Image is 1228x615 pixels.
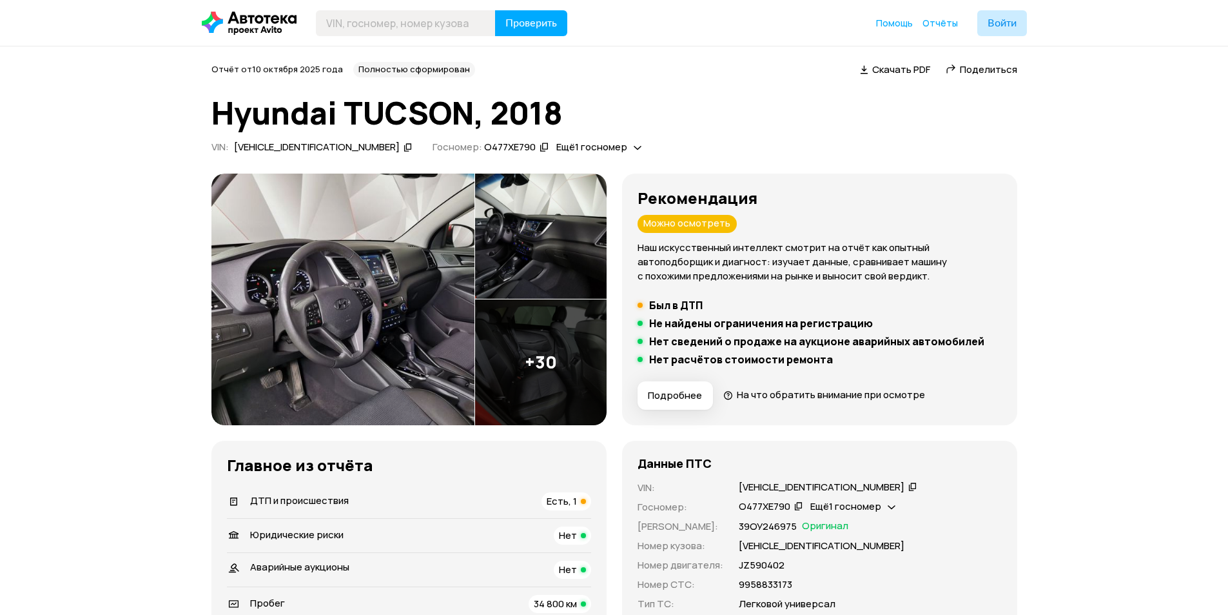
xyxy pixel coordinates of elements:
a: Поделиться [946,63,1017,76]
button: Войти [977,10,1027,36]
span: Помощь [876,17,913,29]
span: Войти [988,18,1017,28]
p: Номер двигателя : [638,558,723,572]
h4: Данные ПТС [638,456,712,470]
span: Отчёты [922,17,958,29]
span: Ещё 1 госномер [556,140,627,154]
span: ДТП и происшествия [250,494,349,507]
span: Отчёт от 10 октября 2025 года [211,63,343,75]
div: Можно осмотреть [638,215,737,233]
button: Проверить [495,10,567,36]
h3: Главное из отчёта [227,456,591,474]
p: Легковой универсал [739,597,835,611]
p: Наш искусственный интеллект смотрит на отчёт как опытный автоподборщик и диагност: изучает данные... [638,241,1002,283]
a: Помощь [876,17,913,30]
span: Ещё 1 госномер [810,499,881,513]
h1: Hyundai TUCSON, 2018 [211,96,1017,130]
p: Госномер : [638,500,723,514]
p: Тип ТС : [638,597,723,611]
span: Юридические риски [250,528,344,541]
a: Отчёты [922,17,958,30]
h5: Нет сведений о продаже на аукционе аварийных автомобилей [649,335,984,348]
span: Нет [559,563,577,576]
p: 39ОУ246975 [739,519,797,534]
input: VIN, госномер, номер кузова [316,10,496,36]
h5: Был в ДТП [649,299,703,312]
a: На что обратить внимание при осмотре [723,388,926,401]
span: Есть, 1 [547,494,577,508]
div: Полностью сформирован [353,62,475,77]
p: Номер СТС : [638,578,723,592]
a: Скачать PDF [860,63,930,76]
span: Госномер: [433,140,482,154]
h3: Рекомендация [638,189,1002,207]
p: JZ590402 [739,558,785,572]
h5: Нет расчётов стоимости ремонта [649,353,833,366]
span: На что обратить внимание при осмотре [737,388,925,401]
span: Поделиться [960,63,1017,76]
p: [VEHICLE_IDENTIFICATION_NUMBER] [739,539,904,553]
span: Проверить [505,18,557,28]
div: [VEHICLE_IDENTIFICATION_NUMBER] [234,141,400,154]
span: VIN : [211,140,229,154]
div: О477ХЕ790 [484,141,536,154]
span: Оригинал [802,519,848,534]
button: Подробнее [638,381,713,410]
span: Нет [559,529,577,542]
div: [VEHICLE_IDENTIFICATION_NUMBER] [739,481,904,494]
span: 34 800 км [534,597,577,610]
p: 9958833173 [739,578,792,592]
p: VIN : [638,481,723,495]
div: О477ХЕ790 [739,500,790,514]
p: Номер кузова : [638,539,723,553]
p: [PERSON_NAME] : [638,519,723,534]
h5: Не найдены ограничения на регистрацию [649,317,873,330]
span: Скачать PDF [872,63,930,76]
span: Аварийные аукционы [250,560,349,574]
span: Пробег [250,596,285,610]
span: Подробнее [648,389,702,402]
